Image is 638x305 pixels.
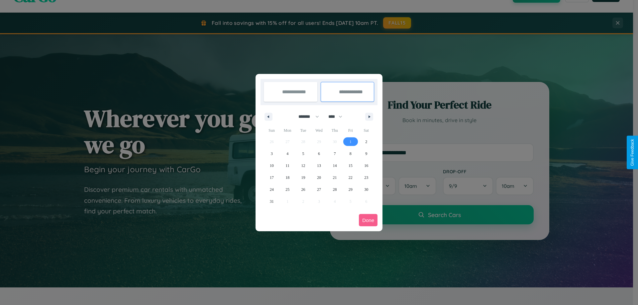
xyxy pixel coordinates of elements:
[279,184,295,195] button: 25
[264,125,279,136] span: Sun
[279,148,295,160] button: 4
[364,184,368,195] span: 30
[285,184,289,195] span: 25
[349,172,353,184] span: 22
[333,160,337,172] span: 14
[301,184,305,195] span: 26
[264,172,279,184] button: 17
[343,160,358,172] button: 15
[343,136,358,148] button: 1
[364,172,368,184] span: 23
[279,172,295,184] button: 18
[295,160,311,172] button: 12
[350,136,352,148] span: 1
[264,160,279,172] button: 10
[279,160,295,172] button: 11
[264,195,279,207] button: 31
[333,184,337,195] span: 28
[270,172,274,184] span: 17
[327,148,343,160] button: 7
[359,125,374,136] span: Sat
[264,184,279,195] button: 24
[311,172,327,184] button: 20
[349,160,353,172] span: 15
[264,148,279,160] button: 3
[359,160,374,172] button: 16
[317,172,321,184] span: 20
[359,214,377,226] button: Done
[350,148,352,160] span: 8
[279,125,295,136] span: Mon
[349,184,353,195] span: 29
[359,148,374,160] button: 9
[365,148,367,160] span: 9
[630,139,635,166] div: Give Feedback
[343,148,358,160] button: 8
[271,148,273,160] span: 3
[327,160,343,172] button: 14
[334,148,336,160] span: 7
[285,160,289,172] span: 11
[327,172,343,184] button: 21
[364,160,368,172] span: 16
[311,148,327,160] button: 6
[318,148,320,160] span: 6
[295,172,311,184] button: 19
[295,125,311,136] span: Tue
[333,172,337,184] span: 21
[311,125,327,136] span: Wed
[301,172,305,184] span: 19
[302,148,304,160] span: 5
[270,160,274,172] span: 10
[286,148,288,160] span: 4
[327,184,343,195] button: 28
[317,160,321,172] span: 13
[343,172,358,184] button: 22
[311,160,327,172] button: 13
[327,125,343,136] span: Thu
[285,172,289,184] span: 18
[295,184,311,195] button: 26
[365,136,367,148] span: 2
[317,184,321,195] span: 27
[301,160,305,172] span: 12
[359,172,374,184] button: 23
[295,148,311,160] button: 5
[359,136,374,148] button: 2
[359,184,374,195] button: 30
[311,184,327,195] button: 27
[343,125,358,136] span: Fri
[270,184,274,195] span: 24
[270,195,274,207] span: 31
[343,184,358,195] button: 29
